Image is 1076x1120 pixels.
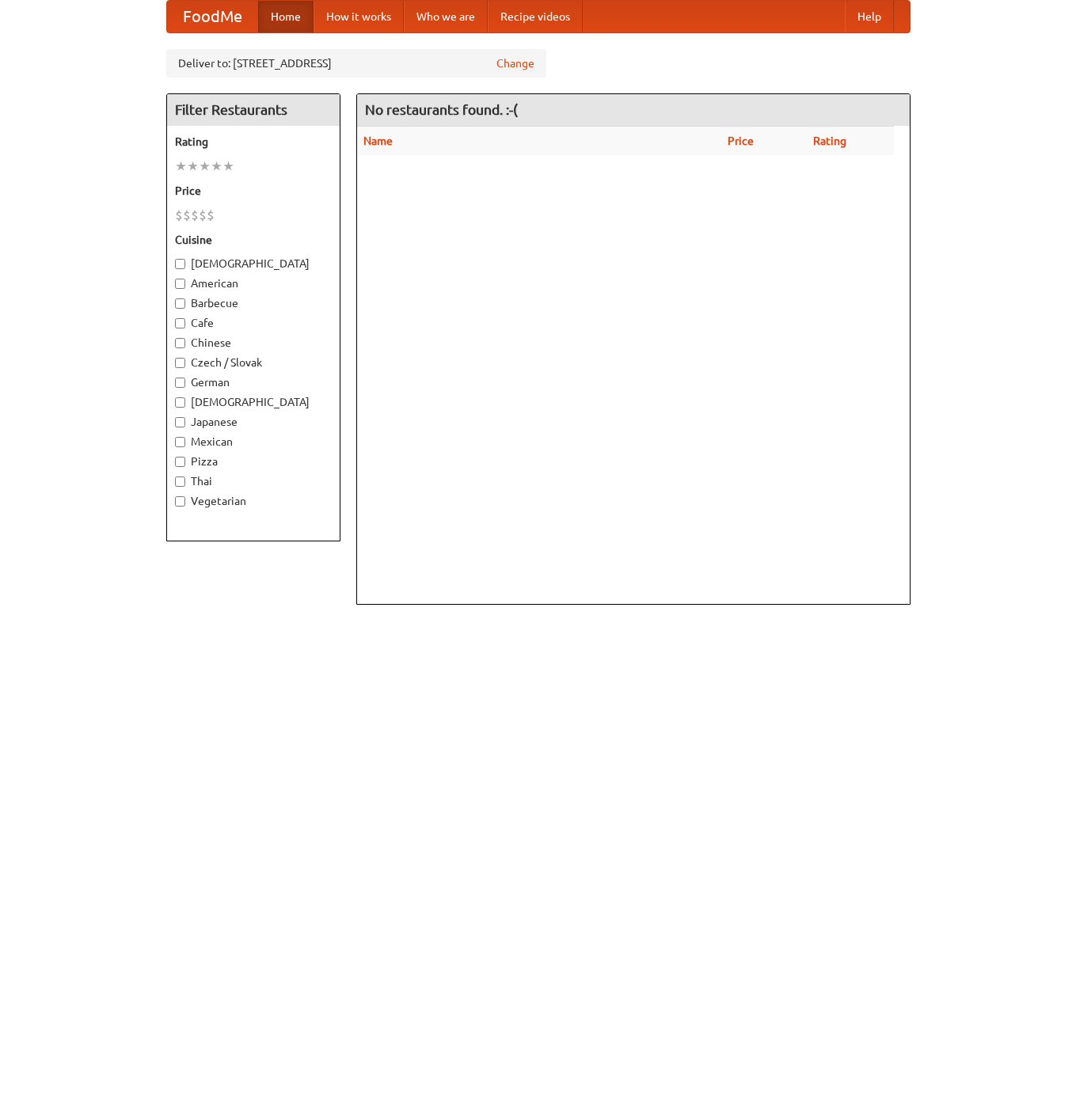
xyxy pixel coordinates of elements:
[175,207,183,224] li: $
[175,378,185,388] input: German
[728,135,754,147] a: Price
[175,454,332,469] label: Pizza
[183,207,191,224] li: $
[175,496,185,507] input: Vegetarian
[167,1,258,32] a: FoodMe
[175,434,332,450] label: Mexican
[488,1,583,32] a: Recipe videos
[211,158,222,175] li: ★
[175,358,185,368] input: Czech / Slovak
[175,493,332,509] label: Vegetarian
[845,1,894,32] a: Help
[167,94,340,126] h4: Filter Restaurants
[404,1,488,32] a: Who we are
[175,394,332,410] label: [DEMOGRAPHIC_DATA]
[175,295,332,311] label: Barbecue
[258,1,314,32] a: Home
[363,135,393,147] a: Name
[175,335,332,351] label: Chinese
[813,135,846,147] a: Rating
[175,417,185,427] input: Japanese
[175,338,185,348] input: Chinese
[166,49,546,78] div: Deliver to: [STREET_ADDRESS]
[199,207,207,224] li: $
[496,55,534,71] a: Change
[175,298,185,309] input: Barbecue
[175,457,185,467] input: Pizza
[175,275,332,291] label: American
[191,207,199,224] li: $
[175,232,332,248] h5: Cuisine
[175,183,332,199] h5: Price
[175,437,185,447] input: Mexican
[199,158,211,175] li: ★
[187,158,199,175] li: ★
[365,102,518,117] ng-pluralize: No restaurants found. :-(
[175,397,185,408] input: [DEMOGRAPHIC_DATA]
[175,256,332,271] label: [DEMOGRAPHIC_DATA]
[175,473,332,489] label: Thai
[175,259,185,269] input: [DEMOGRAPHIC_DATA]
[175,134,332,150] h5: Rating
[222,158,234,175] li: ★
[175,279,185,289] input: American
[175,355,332,370] label: Czech / Slovak
[175,318,185,328] input: Cafe
[175,374,332,390] label: German
[314,1,404,32] a: How it works
[175,414,332,430] label: Japanese
[175,158,187,175] li: ★
[175,315,332,331] label: Cafe
[207,207,215,224] li: $
[175,476,185,487] input: Thai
